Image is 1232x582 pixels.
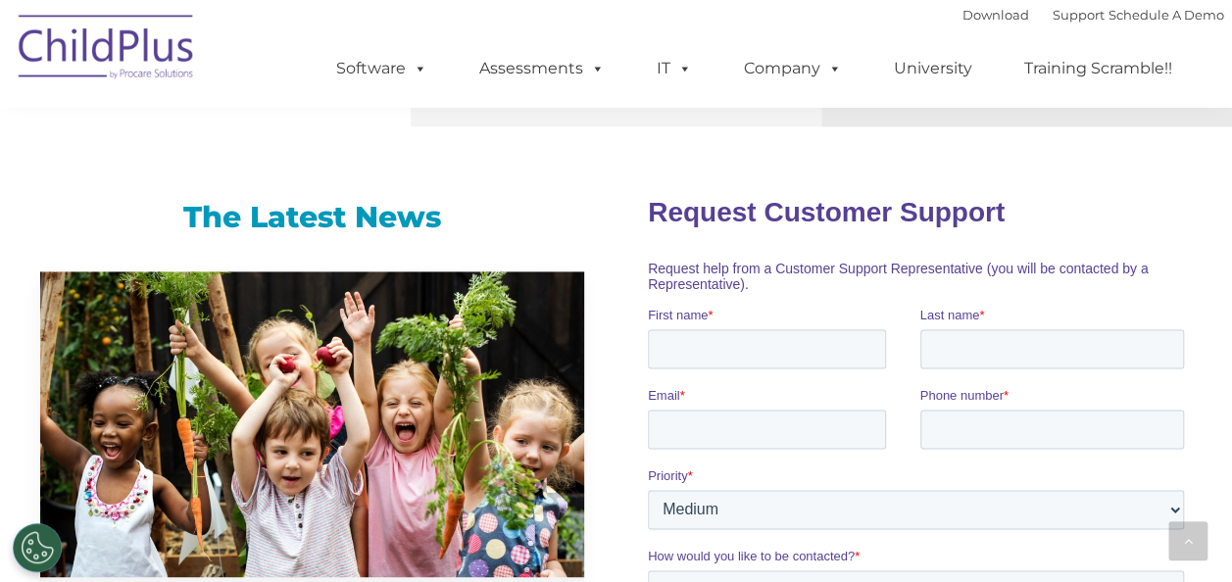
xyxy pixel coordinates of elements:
a: Download [962,7,1029,23]
a: IT [637,49,712,88]
span: Phone number [272,210,356,224]
img: ChildPlus by Procare Solutions [9,1,205,99]
font: | [962,7,1224,23]
a: Support [1053,7,1105,23]
a: Schedule A Demo [1109,7,1224,23]
span: Last name [272,129,332,144]
a: Training Scramble!! [1005,49,1192,88]
button: Cookies Settings [13,523,62,572]
h3: The Latest News [40,198,584,237]
a: Software [317,49,447,88]
a: Assessments [460,49,624,88]
a: Company [724,49,862,88]
a: University [874,49,992,88]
